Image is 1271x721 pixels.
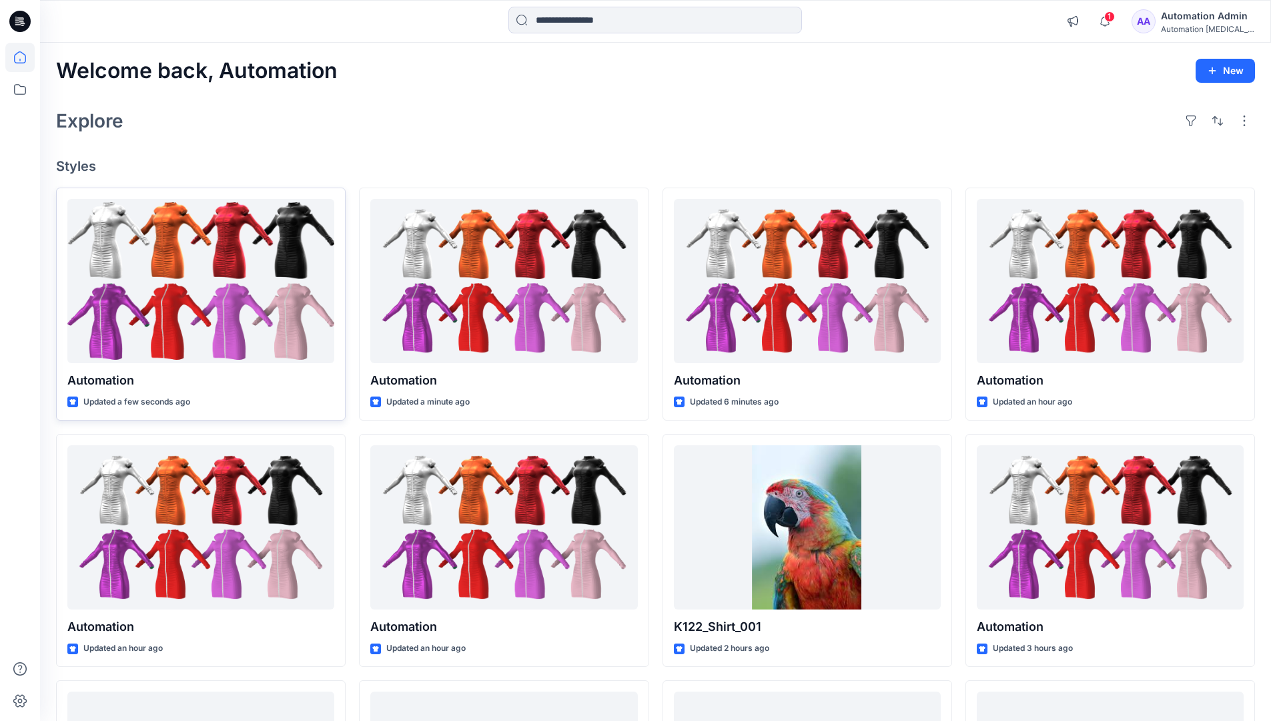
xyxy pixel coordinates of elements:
[83,395,190,409] p: Updated a few seconds ago
[690,395,779,409] p: Updated 6 minutes ago
[674,618,941,636] p: K122_Shirt_001
[977,445,1244,610] a: Automation
[67,618,334,636] p: Automation
[993,395,1072,409] p: Updated an hour ago
[690,642,769,656] p: Updated 2 hours ago
[1132,9,1156,33] div: AA
[67,371,334,390] p: Automation
[1104,11,1115,22] span: 1
[386,395,470,409] p: Updated a minute ago
[977,371,1244,390] p: Automation
[1161,24,1254,34] div: Automation [MEDICAL_DATA]...
[674,445,941,610] a: K122_Shirt_001
[370,199,637,364] a: Automation
[56,110,123,132] h2: Explore
[1196,59,1255,83] button: New
[83,642,163,656] p: Updated an hour ago
[56,59,338,83] h2: Welcome back, Automation
[370,445,637,610] a: Automation
[67,445,334,610] a: Automation
[370,371,637,390] p: Automation
[56,158,1255,174] h4: Styles
[993,642,1073,656] p: Updated 3 hours ago
[1161,8,1254,24] div: Automation Admin
[386,642,466,656] p: Updated an hour ago
[977,618,1244,636] p: Automation
[370,618,637,636] p: Automation
[674,199,941,364] a: Automation
[674,371,941,390] p: Automation
[67,199,334,364] a: Automation
[977,199,1244,364] a: Automation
